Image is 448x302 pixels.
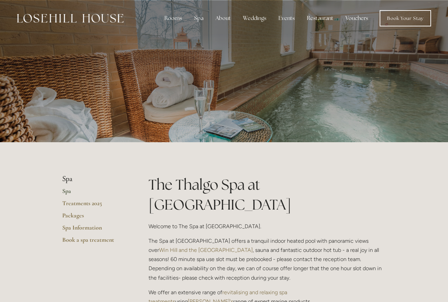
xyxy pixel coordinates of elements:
a: Spa [62,187,127,199]
a: Packages [62,212,127,224]
a: Vouchers [340,12,374,25]
a: Win Hill and the [GEOGRAPHIC_DATA] [159,247,253,253]
li: Spa [62,175,127,184]
div: Spa [189,12,209,25]
p: The Spa at [GEOGRAPHIC_DATA] offers a tranquil indoor heated pool with panoramic views over , sau... [149,236,386,282]
div: Weddings [238,12,272,25]
a: Spa Information [62,224,127,236]
img: Losehill House [17,14,124,23]
h1: The Thalgo Spa at [GEOGRAPHIC_DATA] [149,175,386,215]
p: Welcome to The Spa at [GEOGRAPHIC_DATA]. [149,222,386,231]
a: Book Your Stay [380,10,431,26]
a: Book a spa treatment [62,236,127,248]
div: Rooms [159,12,187,25]
div: About [210,12,236,25]
div: Events [273,12,300,25]
div: Restaurant [301,12,339,25]
a: Treatments 2025 [62,199,127,212]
